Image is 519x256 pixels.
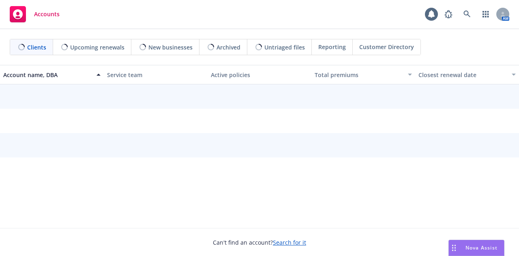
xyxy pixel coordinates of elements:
div: Total premiums [315,71,403,79]
button: Nova Assist [448,240,504,256]
a: Switch app [478,6,494,22]
span: Can't find an account? [213,238,306,247]
span: Clients [27,43,46,52]
span: New businesses [148,43,193,52]
div: Service team [107,71,204,79]
div: Closest renewal date [418,71,507,79]
a: Accounts [6,3,63,26]
div: Account name, DBA [3,71,92,79]
span: Customer Directory [359,43,414,51]
span: Nova Assist [465,244,498,251]
span: Accounts [34,11,60,17]
button: Active policies [208,65,311,84]
button: Total premiums [311,65,415,84]
div: Drag to move [449,240,459,256]
span: Reporting [318,43,346,51]
a: Search [459,6,475,22]
button: Closest renewal date [415,65,519,84]
span: Untriaged files [264,43,305,52]
div: Active policies [211,71,308,79]
span: Archived [217,43,240,52]
a: Search for it [273,239,306,246]
a: Report a Bug [440,6,457,22]
button: Service team [104,65,208,84]
span: Upcoming renewals [70,43,124,52]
